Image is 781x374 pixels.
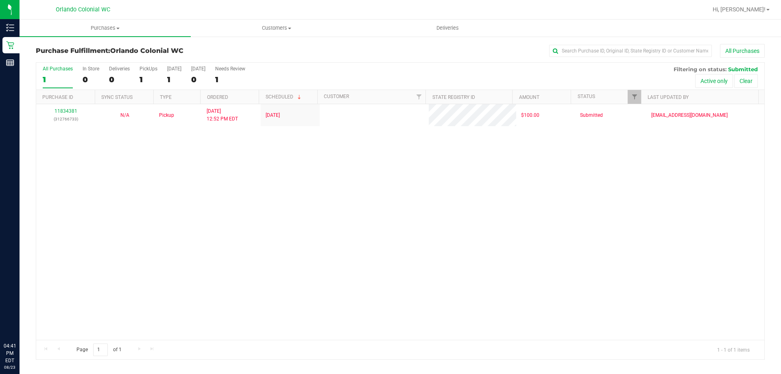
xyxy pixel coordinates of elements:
[362,20,533,37] a: Deliveries
[70,343,128,356] span: Page of 1
[580,112,603,119] span: Submitted
[432,94,475,100] a: State Registry ID
[728,66,758,72] span: Submitted
[191,66,205,72] div: [DATE]
[734,74,758,88] button: Clear
[207,94,228,100] a: Ordered
[425,24,470,32] span: Deliveries
[4,364,16,370] p: 08/23
[120,112,129,118] span: Not Applicable
[110,47,183,55] span: Orlando Colonial WC
[43,66,73,72] div: All Purchases
[4,342,16,364] p: 04:41 PM EDT
[160,94,172,100] a: Type
[215,75,245,84] div: 1
[109,75,130,84] div: 0
[695,74,733,88] button: Active only
[83,75,99,84] div: 0
[93,343,108,356] input: 1
[36,47,279,55] h3: Purchase Fulfillment:
[120,112,129,119] button: N/A
[191,24,362,32] span: Customers
[20,20,191,37] a: Purchases
[24,308,34,317] iframe: Resource center unread badge
[266,94,303,100] a: Scheduled
[651,112,728,119] span: [EMAIL_ADDRESS][DOMAIN_NAME]
[215,66,245,72] div: Needs Review
[56,6,110,13] span: Orlando Colonial WC
[6,41,14,49] inline-svg: Retail
[713,6,766,13] span: Hi, [PERSON_NAME]!
[167,66,181,72] div: [DATE]
[6,24,14,32] inline-svg: Inventory
[412,90,425,104] a: Filter
[41,115,90,123] p: (312766733)
[42,94,73,100] a: Purchase ID
[720,44,765,58] button: All Purchases
[648,94,689,100] a: Last Updated By
[8,309,33,333] iframe: Resource center
[207,107,238,123] span: [DATE] 12:52 PM EDT
[266,112,280,119] span: [DATE]
[578,94,595,99] a: Status
[140,66,157,72] div: PickUps
[167,75,181,84] div: 1
[101,94,133,100] a: Sync Status
[521,112,539,119] span: $100.00
[549,45,712,57] input: Search Purchase ID, Original ID, State Registry ID or Customer Name...
[628,90,641,104] a: Filter
[711,343,756,356] span: 1 - 1 of 1 items
[159,112,174,119] span: Pickup
[519,94,539,100] a: Amount
[20,24,191,32] span: Purchases
[191,75,205,84] div: 0
[674,66,726,72] span: Filtering on status:
[6,59,14,67] inline-svg: Reports
[191,20,362,37] a: Customers
[43,75,73,84] div: 1
[109,66,130,72] div: Deliveries
[55,108,77,114] a: 11834381
[140,75,157,84] div: 1
[324,94,349,99] a: Customer
[83,66,99,72] div: In Store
